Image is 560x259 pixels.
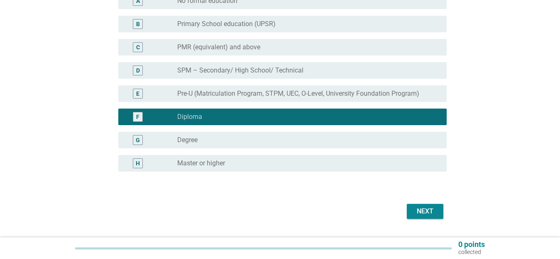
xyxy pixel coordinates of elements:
div: B [136,20,140,29]
div: H [136,159,140,168]
div: E [136,90,139,98]
label: PMR (equivalent) and above [177,43,260,51]
label: Degree [177,136,198,144]
p: collected [458,248,485,256]
div: C [136,43,140,52]
button: Next [407,204,443,219]
label: Master or higher [177,159,225,167]
label: Pre-U (Matriculation Program, STPM, UEC, O-Level, University Foundation Program) [177,90,419,98]
label: Primary School education (UPSR) [177,20,276,28]
div: Next [413,206,437,216]
label: Diploma [177,113,202,121]
div: G [136,136,140,145]
div: D [136,66,140,75]
label: SPM – Secondary/ High School/ Technical [177,66,303,75]
div: F [136,113,139,121]
p: 0 points [458,241,485,248]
